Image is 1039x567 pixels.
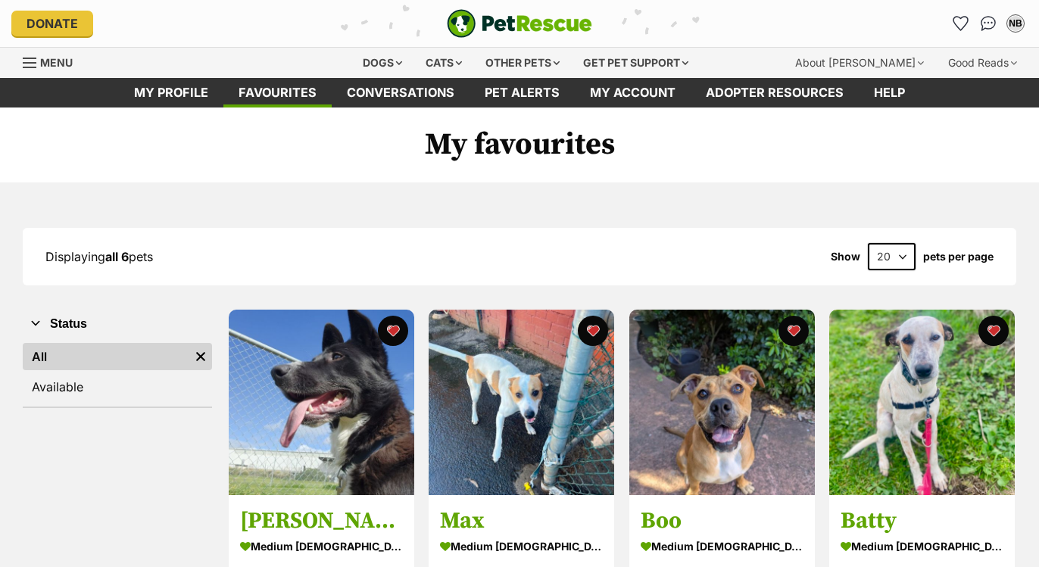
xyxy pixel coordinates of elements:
[981,16,997,31] img: chat-41dd97257d64d25036548639549fe6c8038ab92f7586957e7f3b1b290dea8141.svg
[841,535,1003,557] div: medium [DEMOGRAPHIC_DATA] Dog
[976,11,1000,36] a: Conversations
[447,9,592,38] a: PetRescue
[352,48,413,78] div: Dogs
[629,310,815,495] img: Boo
[332,78,470,107] a: conversations
[429,310,614,495] img: Max
[949,11,1028,36] ul: Account quick links
[573,48,699,78] div: Get pet support
[475,48,570,78] div: Other pets
[440,535,603,557] div: medium [DEMOGRAPHIC_DATA] Dog
[223,78,332,107] a: Favourites
[440,506,603,535] h3: Max
[40,56,73,69] span: Menu
[1003,11,1028,36] button: My account
[691,78,859,107] a: Adopter resources
[105,249,129,264] strong: all 6
[378,316,408,346] button: favourite
[978,316,1009,346] button: favourite
[841,506,1003,535] h3: Batty
[189,343,212,370] a: Remove filter
[23,48,83,75] a: Menu
[45,249,153,264] span: Displaying pets
[229,310,414,495] img: Clooney (66894)
[831,251,860,263] span: Show
[11,11,93,36] a: Donate
[859,78,920,107] a: Help
[641,506,803,535] h3: Boo
[23,340,212,407] div: Status
[23,314,212,334] button: Status
[1008,16,1023,31] div: NB
[240,506,403,535] h3: [PERSON_NAME] (66894)
[23,373,212,400] a: Available
[575,78,691,107] a: My account
[579,316,609,346] button: favourite
[470,78,575,107] a: Pet alerts
[938,48,1028,78] div: Good Reads
[119,78,223,107] a: My profile
[23,343,189,370] a: All
[641,535,803,557] div: medium [DEMOGRAPHIC_DATA] Dog
[447,9,592,38] img: logo-e224e6f780fb5917bec1dbf3a21bbac754714ae5b6737aabdf751b685950b380.svg
[240,535,403,557] div: medium [DEMOGRAPHIC_DATA] Dog
[415,48,473,78] div: Cats
[923,251,994,263] label: pets per page
[785,48,934,78] div: About [PERSON_NAME]
[778,316,809,346] button: favourite
[949,11,973,36] a: Favourites
[829,310,1015,495] img: Batty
